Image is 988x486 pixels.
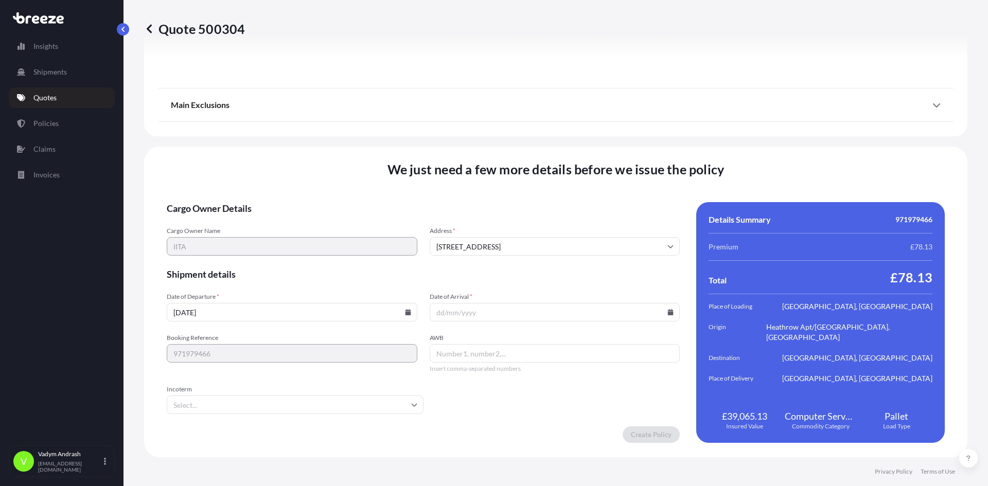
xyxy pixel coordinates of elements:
span: Heathrow Apt/[GEOGRAPHIC_DATA], [GEOGRAPHIC_DATA] [766,322,932,343]
span: V [21,456,27,466]
span: Commodity Category [792,422,850,430]
span: Booking Reference [167,334,417,342]
span: Premium [709,242,738,252]
input: dd/mm/yyyy [430,303,680,321]
span: Shipment details [167,268,680,280]
span: Destination [709,353,766,363]
span: [GEOGRAPHIC_DATA], [GEOGRAPHIC_DATA] [782,353,932,363]
input: Cargo owner address [430,237,680,256]
p: Claims [33,144,56,154]
p: Create Policy [631,429,672,440]
span: AWB [430,334,680,342]
span: Address [430,227,680,235]
a: Shipments [9,62,115,82]
a: Claims [9,139,115,159]
p: Quotes [33,93,57,103]
div: Main Exclusions [171,93,941,117]
span: Place of Delivery [709,373,766,384]
a: Invoices [9,165,115,185]
button: Create Policy [623,426,680,443]
a: Terms of Use [921,467,955,476]
span: [GEOGRAPHIC_DATA], [GEOGRAPHIC_DATA] [782,301,932,312]
span: £78.13 [890,269,932,285]
a: Privacy Policy [875,467,912,476]
span: Date of Departure [167,293,417,301]
span: Cargo Owner Details [167,202,680,214]
input: Select... [167,395,424,414]
a: Policies [9,113,115,134]
p: Invoices [33,170,60,180]
span: Origin [709,322,766,343]
span: Pallet [885,410,908,422]
span: Total [709,275,727,285]
span: £78.13 [910,242,932,252]
span: Insert comma-separated numbers [430,365,680,373]
input: dd/mm/yyyy [167,303,417,321]
span: £39,065.13 [722,410,767,422]
span: Date of Arrival [430,293,680,301]
input: Your internal reference [167,344,417,363]
p: Shipments [33,67,67,77]
span: Main Exclusions [171,100,230,110]
span: Load Type [883,422,910,430]
span: Cargo Owner Name [167,227,417,235]
p: [EMAIL_ADDRESS][DOMAIN_NAME] [38,460,102,473]
input: Number1, number2,... [430,344,680,363]
span: We just need a few more details before we issue the policy [387,161,725,177]
span: Incoterm [167,385,424,393]
span: 971979466 [895,214,932,225]
span: Insured Value [726,422,763,430]
a: Quotes [9,87,115,108]
p: Policies [33,118,59,129]
span: Computer Servers, Desktop Computers, Computer Parts, Peripherals [785,410,857,422]
span: Place of Loading [709,301,766,312]
span: Details Summary [709,214,771,225]
span: [GEOGRAPHIC_DATA], [GEOGRAPHIC_DATA] [782,373,932,384]
p: Insights [33,41,58,51]
p: Quote 500304 [144,21,245,37]
p: Vadym Andrash [38,450,102,458]
a: Insights [9,36,115,57]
